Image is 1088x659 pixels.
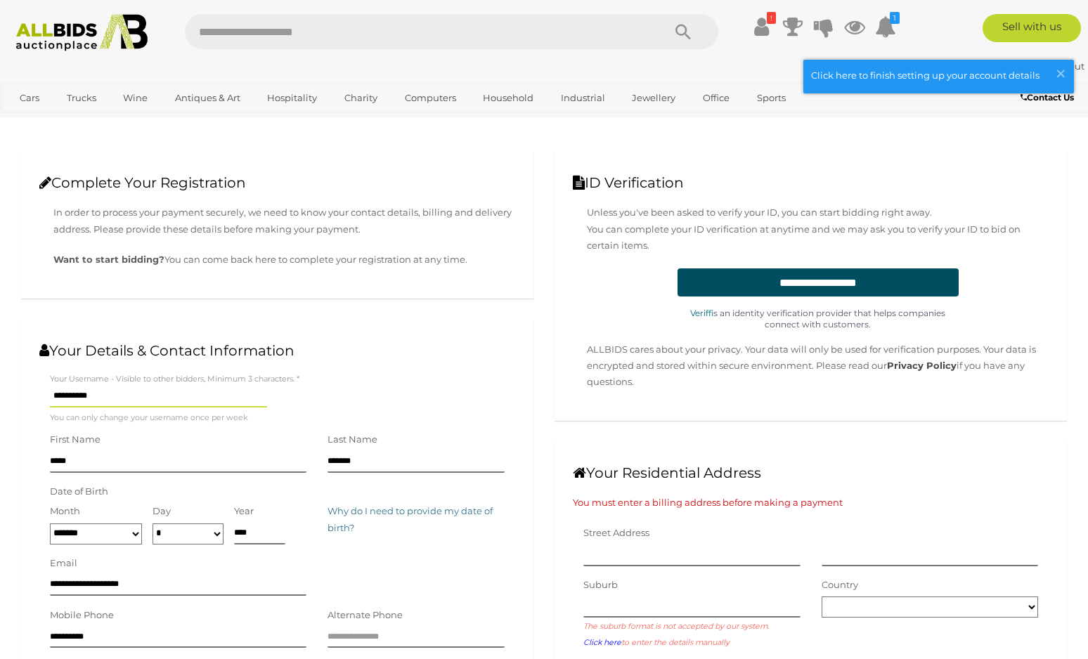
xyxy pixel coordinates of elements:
[583,525,649,541] label: Street Address
[890,12,900,24] i: 1
[587,341,1049,391] p: ALLBIDS cares about your privacy. Your data will only be used for verification purposes. Your dat...
[58,86,105,110] a: Trucks
[573,495,1049,511] p: You must enter a billing address before making a payment
[648,14,718,49] button: Search
[587,204,1049,254] p: Unless you've been asked to verify your ID, you can start bidding right away. You can complete yo...
[690,308,713,318] a: Veriff
[767,12,776,24] i: !
[53,204,515,237] p: In order to process your payment securely, we need to know your contact details, billing and deli...
[751,14,772,39] a: !
[166,86,250,110] a: Antiques & Art
[678,308,959,330] p: is an identity verification provider that helps companies connect with customers.
[875,14,896,39] a: 1
[583,577,618,593] label: Suburb
[39,175,515,190] h2: Complete Your Registration
[50,411,248,425] small: You can only change your username once per week
[1021,90,1077,105] a: Contact Us
[50,503,80,519] label: Month
[694,86,739,110] a: Office
[583,638,621,647] a: Click here
[50,431,101,448] label: First Name
[50,483,108,500] label: Date of Birth
[573,175,1049,190] h2: ID Verification
[153,503,171,519] label: Day
[8,14,156,51] img: Allbids.com.au
[234,503,254,519] label: Year
[822,577,858,593] label: Country
[328,607,403,623] label: Alternate Phone
[396,86,465,110] a: Computers
[53,252,515,268] p: You can come back here to complete your registration at any time.
[50,607,114,623] label: Mobile Phone
[258,86,326,110] a: Hospitality
[1021,92,1074,103] b: Contact Us
[1054,60,1067,87] span: ×
[114,86,157,110] a: Wine
[50,555,77,571] label: Email
[335,86,387,110] a: Charity
[573,465,1049,481] h2: Your Residential Address
[328,431,377,448] label: Last Name
[53,254,164,265] strong: Want to start bidding?
[11,86,48,110] a: Cars
[552,86,614,110] a: Industrial
[623,86,685,110] a: Jewellery
[39,343,515,358] h2: Your Details & Contact Information
[748,86,795,110] a: Sports
[474,86,543,110] a: Household
[583,622,769,647] i: The suburb format is not accepted by our system. to enter the details manually
[887,360,957,371] a: Privacy Policy
[328,505,493,533] span: Why do I need to provide my date of birth?
[983,14,1081,42] a: Sell with us
[11,110,129,133] a: [GEOGRAPHIC_DATA]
